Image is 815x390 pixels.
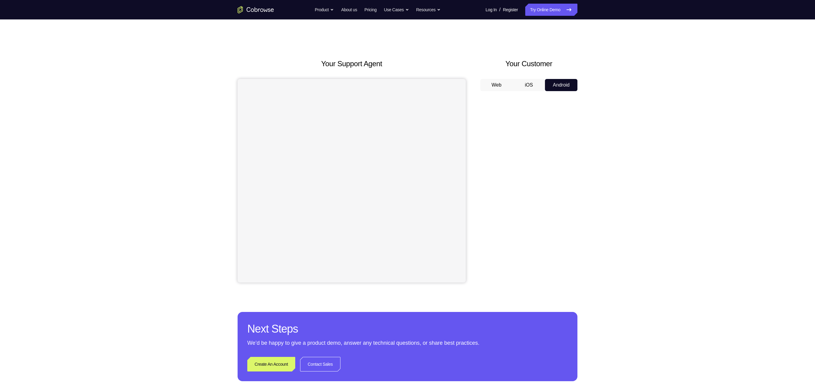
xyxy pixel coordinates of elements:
[480,79,513,91] button: Web
[416,4,441,16] button: Resources
[480,58,577,69] h2: Your Customer
[315,4,334,16] button: Product
[238,79,466,282] iframe: Agent
[364,4,377,16] a: Pricing
[238,6,274,13] a: Go to the home page
[384,4,409,16] button: Use Cases
[300,357,340,371] a: Contact Sales
[525,4,577,16] a: Try Online Demo
[238,58,466,69] h2: Your Support Agent
[247,322,568,336] h2: Next Steps
[247,357,295,371] a: Create An Account
[503,4,518,16] a: Register
[545,79,577,91] button: Android
[499,6,500,13] span: /
[247,339,568,347] p: We’d be happy to give a product demo, answer any technical questions, or share best practices.
[513,79,545,91] button: iOS
[485,4,497,16] a: Log In
[341,4,357,16] a: About us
